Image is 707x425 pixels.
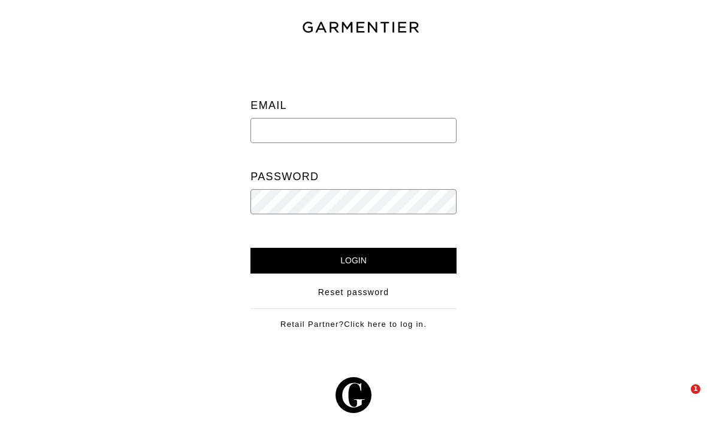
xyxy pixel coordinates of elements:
[250,93,287,118] label: Email
[691,384,700,394] span: 1
[666,384,695,413] iframe: Intercom live chat
[344,320,427,329] a: Click here to log in.
[336,377,371,413] img: g-602364139e5867ba59c769ce4266a9601a3871a1516a6a4c3533f4bc45e69684.svg
[301,20,421,35] img: garmentier-text-8466448e28d500cc52b900a8b1ac6a0b4c9bd52e9933ba870cc531a186b44329.png
[250,248,456,274] input: Login
[318,286,389,299] a: Reset password
[250,308,456,330] div: Retail Partner?
[250,165,319,189] label: Password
